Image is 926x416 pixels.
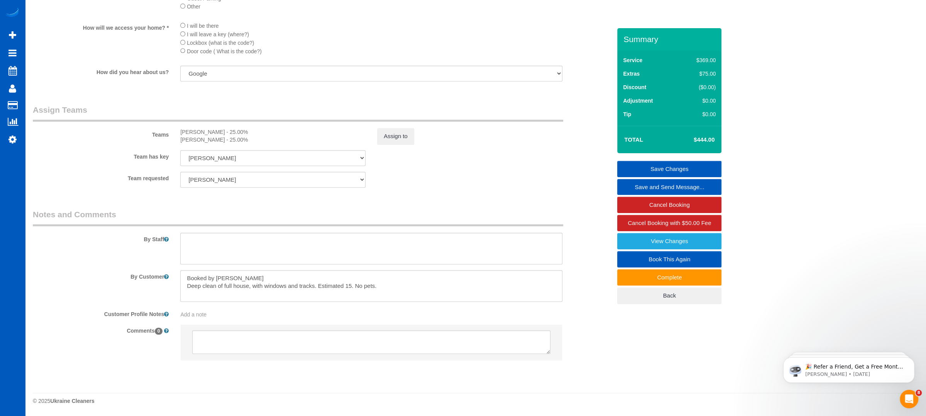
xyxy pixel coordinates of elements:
a: Back [617,287,721,304]
span: Lockbox (what is the code?) [187,40,254,46]
label: Customer Profile Notes [27,308,174,318]
a: View Changes [617,233,721,249]
label: How will we access your home? * [27,21,174,32]
a: Save Changes [617,161,721,177]
legend: Notes and Comments [33,209,563,226]
img: Automaid Logo [5,8,20,19]
span: Cancel Booking with $50.00 Fee [628,220,711,226]
h4: $444.00 [670,137,714,143]
div: $0.00 [680,97,716,105]
span: Door code ( What is the code?) [187,48,262,54]
label: Service [623,56,642,64]
label: Tip [623,110,631,118]
span: 0 [155,328,163,335]
h3: Summary [623,35,718,44]
label: By Staff [27,233,174,243]
div: $75.00 [680,70,716,78]
a: Save and Send Message... [617,179,721,195]
iframe: Intercom live chat [900,390,918,408]
label: Extras [623,70,640,78]
legend: Assign Teams [33,104,563,122]
a: Complete [617,269,721,286]
strong: Total [624,136,643,143]
iframe: Intercom notifications message [772,341,926,395]
label: Comments [27,324,174,335]
label: By Customer [27,270,174,281]
div: [PERSON_NAME] - 25.00% [180,136,366,144]
div: $369.00 [680,56,716,64]
div: ($0.00) [680,83,716,91]
label: Discount [623,83,646,91]
button: Assign to [377,128,414,144]
span: Other [187,3,200,10]
label: Team requested [27,172,174,182]
span: I will be there [187,23,218,29]
span: Add a note [180,311,207,318]
span: 8 [916,390,922,396]
div: © 2025 [33,397,918,405]
label: Teams [27,128,174,139]
strong: Ukraine Cleaners [50,398,94,404]
span: I will leave a key (where?) [187,31,249,37]
a: Cancel Booking with $50.00 Fee [617,215,721,231]
div: $0.00 [680,110,716,118]
a: Book This Again [617,251,721,267]
label: Team has key [27,150,174,161]
label: Adjustment [623,97,653,105]
div: [PERSON_NAME] - 25.00% [180,128,366,136]
label: How did you hear about us? [27,66,174,76]
a: Cancel Booking [617,197,721,213]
